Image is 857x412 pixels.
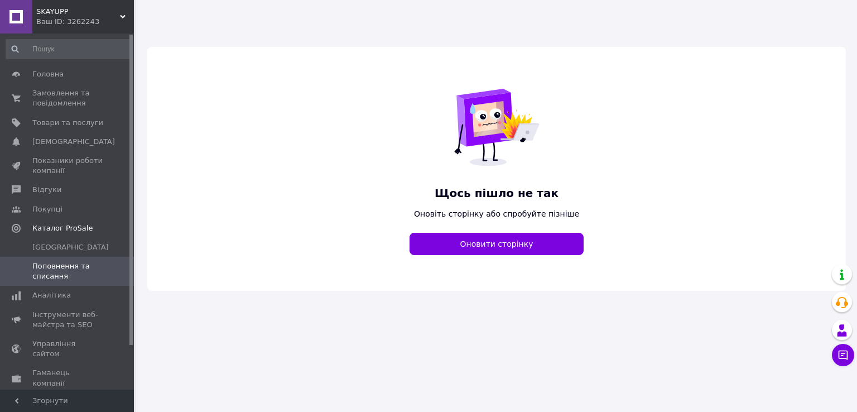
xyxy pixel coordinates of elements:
[32,204,62,214] span: Покупці
[32,368,103,388] span: Гаманець компанії
[32,185,61,195] span: Відгуки
[32,223,93,233] span: Каталог ProSale
[32,242,109,252] span: [GEOGRAPHIC_DATA]
[410,185,584,202] span: Щось пішло не так
[32,310,103,330] span: Інструменти веб-майстра та SEO
[32,69,64,79] span: Головна
[32,137,115,147] span: [DEMOGRAPHIC_DATA]
[32,290,71,300] span: Аналітика
[832,344,854,366] button: Чат з покупцем
[6,39,132,59] input: Пошук
[32,156,103,176] span: Показники роботи компанії
[32,88,103,108] span: Замовлення та повідомлення
[36,7,120,17] span: SKAYUPP
[36,17,134,27] div: Ваш ID: 3262243
[410,208,584,219] span: Оновіть сторінку або спробуйте пізніше
[32,118,103,128] span: Товари та послуги
[32,339,103,359] span: Управління сайтом
[410,233,584,255] button: Оновити сторінку
[32,261,103,281] span: Поповнення та списання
